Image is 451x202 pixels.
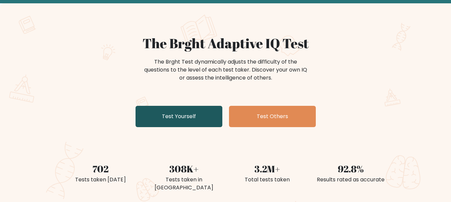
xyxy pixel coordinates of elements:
[229,106,316,127] a: Test Others
[313,162,389,176] div: 92.8%
[63,35,389,51] h1: The Brght Adaptive IQ Test
[230,162,305,176] div: 3.2M+
[142,58,309,82] div: The Brght Test dynamically adjusts the difficulty of the questions to the level of each test take...
[146,162,222,176] div: 308K+
[230,176,305,184] div: Total tests taken
[146,176,222,192] div: Tests taken in [GEOGRAPHIC_DATA]
[313,176,389,184] div: Results rated as accurate
[136,106,222,127] a: Test Yourself
[63,176,138,184] div: Tests taken [DATE]
[63,162,138,176] div: 702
